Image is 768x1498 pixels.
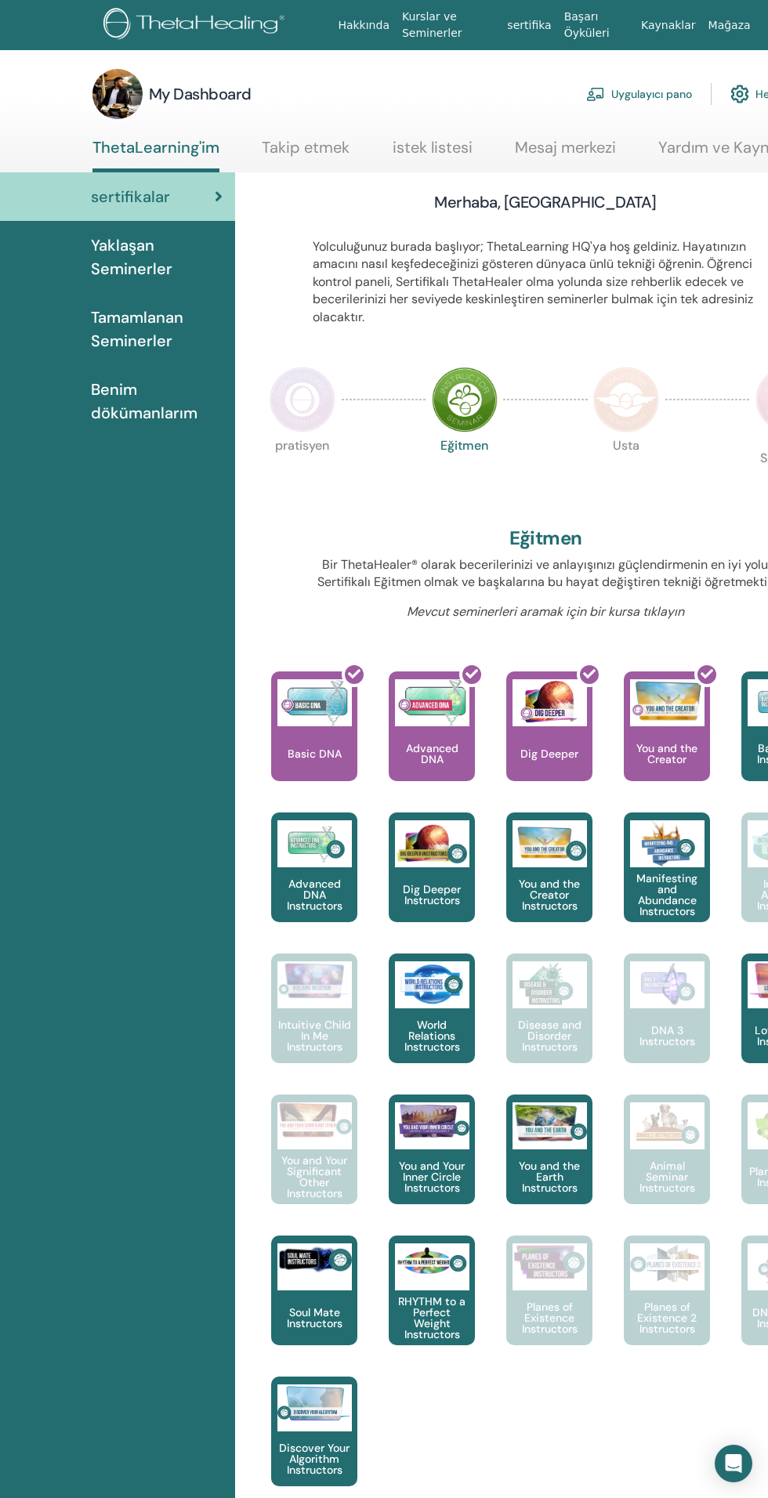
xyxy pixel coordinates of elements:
a: Planes of Existence 2 Instructors Planes of Existence 2 Instructors [624,1236,710,1377]
a: World Relations Instructors World Relations Instructors [389,953,475,1095]
img: chalkboard-teacher.svg [586,87,605,101]
img: Advanced DNA [395,679,469,726]
img: Practitioner [270,367,335,432]
p: Soul Mate Instructors [271,1307,357,1329]
a: You and the Earth Instructors You and the Earth Instructors [506,1095,592,1236]
img: Planes of Existence 2 Instructors [630,1243,705,1285]
a: sertifika [501,11,557,40]
img: Planes of Existence Instructors [513,1243,587,1282]
a: Dig Deeper Dig Deeper [506,671,592,812]
img: You and the Creator Instructors [513,820,587,867]
h2: Eğitmen [509,527,582,550]
p: You and the Creator Instructors [506,878,592,911]
a: Disease and Disorder Instructors Disease and Disorder Instructors [506,953,592,1095]
a: Takip etmek [262,138,350,168]
p: World Relations Instructors [389,1019,475,1052]
a: Hakkında [331,11,396,40]
img: DNA 3 Instructors [630,961,705,1008]
p: RHYTHM to a Perfect Weight Instructors [389,1296,475,1340]
span: Benim dökümanlarım [91,378,223,425]
a: Soul Mate Instructors Soul Mate Instructors [271,1236,357,1377]
p: Disease and Disorder Instructors [506,1019,592,1052]
img: Disease and Disorder Instructors [513,961,587,1008]
img: default.jpg [92,69,143,119]
span: sertifikalar [91,185,170,208]
p: You and the Earth Instructors [506,1160,592,1193]
p: You and Your Significant Other Instructors [271,1155,357,1199]
p: Discover Your Algorithm Instructors [271,1442,357,1475]
a: You and the Creator Instructors You and the Creator Instructors [506,812,592,953]
a: You and Your Inner Circle Instructors You and Your Inner Circle Instructors [389,1095,475,1236]
a: Advanced DNA Advanced DNA [389,671,475,812]
img: Discover Your Algorithm Instructors [277,1384,352,1422]
img: Manifesting and Abundance Instructors [630,820,705,867]
a: Animal Seminar Instructors Animal Seminar Instructors [624,1095,710,1236]
p: You and the Creator [624,743,710,765]
img: Master [593,367,659,432]
a: Kaynaklar [635,11,702,40]
p: DNA 3 Instructors [624,1025,710,1047]
p: Dig Deeper Instructors [389,884,475,906]
a: ThetaLearning'im [92,138,219,172]
p: Planes of Existence 2 Instructors [624,1301,710,1334]
a: Intuitive Child In Me Instructors Intuitive Child In Me Instructors [271,953,357,1095]
span: Yaklaşan Seminerler [91,233,223,280]
a: Uygulayıcı pano [586,77,692,111]
p: Advanced DNA [389,743,475,765]
img: RHYTHM to a Perfect Weight Instructors [395,1243,469,1280]
a: Dig Deeper Instructors Dig Deeper Instructors [389,812,475,953]
img: Advanced DNA Instructors [277,820,352,867]
p: Usta [593,440,659,505]
a: Mesaj merkezi [515,138,616,168]
img: You and the Earth Instructors [513,1102,587,1143]
img: Instructor [432,367,498,432]
p: Planes of Existence Instructors [506,1301,592,1334]
img: cog.svg [730,81,749,107]
a: Kurslar ve Seminerler [396,2,501,48]
img: Dig Deeper [513,679,587,726]
h3: Merhaba, [GEOGRAPHIC_DATA] [434,191,656,213]
p: Intuitive Child In Me Instructors [271,1019,357,1052]
img: logo.png [103,8,291,43]
img: Intuitive Child In Me Instructors [277,961,352,1000]
p: Eğitmen [432,440,498,505]
a: Basic DNA Basic DNA [271,671,357,812]
a: Mağaza [702,11,757,40]
span: Tamamlanan Seminerler [91,306,223,353]
a: istek listesi [393,138,473,168]
img: Dig Deeper Instructors [395,820,469,867]
p: Advanced DNA Instructors [271,878,357,911]
a: Başarı Öyküleri [558,2,635,48]
img: You and Your Significant Other Instructors [277,1102,352,1138]
a: Manifesting and Abundance Instructors Manifesting and Abundance Instructors [624,812,710,953]
img: Animal Seminar Instructors [630,1102,705,1149]
a: You and Your Significant Other Instructors You and Your Significant Other Instructors [271,1095,357,1236]
h3: My Dashboard [149,83,252,105]
p: Manifesting and Abundance Instructors [624,873,710,917]
a: DNA 3 Instructors DNA 3 Instructors [624,953,710,1095]
a: Planes of Existence Instructors Planes of Existence Instructors [506,1236,592,1377]
img: You and Your Inner Circle Instructors [395,1102,469,1140]
a: Advanced DNA Instructors Advanced DNA Instructors [271,812,357,953]
p: pratisyen [270,440,335,505]
a: RHYTHM to a Perfect Weight Instructors RHYTHM to a Perfect Weight Instructors [389,1236,475,1377]
img: You and the Creator [630,679,705,722]
img: World Relations Instructors [395,961,469,1008]
p: You and Your Inner Circle Instructors [389,1160,475,1193]
a: You and the Creator You and the Creator [624,671,710,812]
img: Soul Mate Instructors [277,1243,352,1276]
img: Basic DNA [277,679,352,726]
div: Open Intercom Messenger [715,1445,752,1482]
p: Dig Deeper [514,748,585,759]
p: Animal Seminar Instructors [624,1160,710,1193]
